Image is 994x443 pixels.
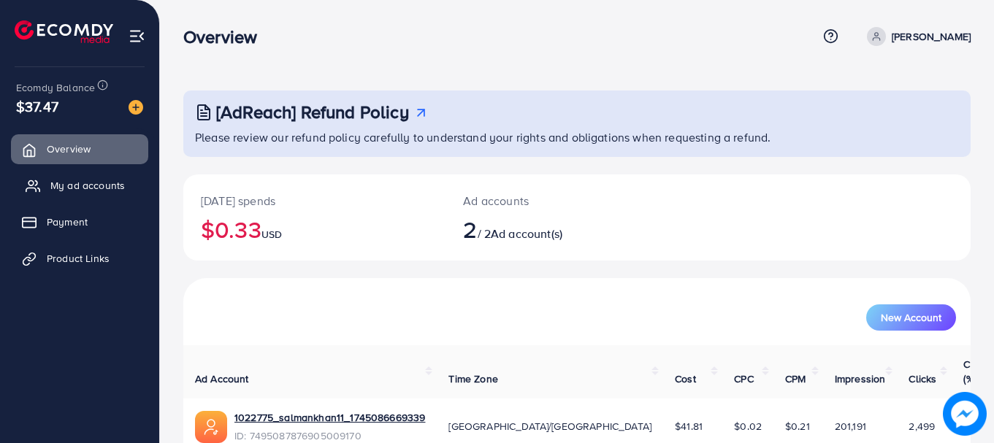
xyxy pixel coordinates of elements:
[881,312,941,323] span: New Account
[16,80,95,95] span: Ecomdy Balance
[491,226,562,242] span: Ad account(s)
[216,101,409,123] h3: [AdReach] Refund Policy
[129,28,145,45] img: menu
[861,27,971,46] a: [PERSON_NAME]
[16,96,58,117] span: $37.47
[734,419,762,434] span: $0.02
[15,20,113,43] img: logo
[785,419,810,434] span: $0.21
[234,428,425,443] span: ID: 7495087876905009170
[963,357,982,386] span: CTR (%)
[11,171,148,200] a: My ad accounts
[195,128,962,146] p: Please review our refund policy carefully to understand your rights and obligations when requesti...
[675,371,696,386] span: Cost
[909,371,936,386] span: Clicks
[835,371,886,386] span: Impression
[195,411,227,443] img: ic-ads-acc.e4c84228.svg
[201,215,428,243] h2: $0.33
[675,419,703,434] span: $41.81
[183,26,269,47] h3: Overview
[47,251,110,266] span: Product Links
[50,178,125,193] span: My ad accounts
[129,100,143,115] img: image
[234,410,425,425] a: 1022775_salmankhan11_1745086669339
[463,212,477,246] span: 2
[47,142,91,156] span: Overview
[448,419,651,434] span: [GEOGRAPHIC_DATA]/[GEOGRAPHIC_DATA]
[463,215,625,243] h2: / 2
[909,419,935,434] span: 2,499
[734,371,753,386] span: CPC
[195,371,249,386] span: Ad Account
[892,28,971,45] p: [PERSON_NAME]
[943,392,987,436] img: image
[47,215,88,229] span: Payment
[201,192,428,209] p: [DATE] spends
[866,304,956,331] button: New Account
[448,371,497,386] span: Time Zone
[785,371,806,386] span: CPM
[835,419,866,434] span: 201,191
[463,192,625,209] p: Ad accounts
[261,227,282,242] span: USD
[11,244,148,273] a: Product Links
[11,134,148,163] a: Overview
[11,207,148,236] a: Payment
